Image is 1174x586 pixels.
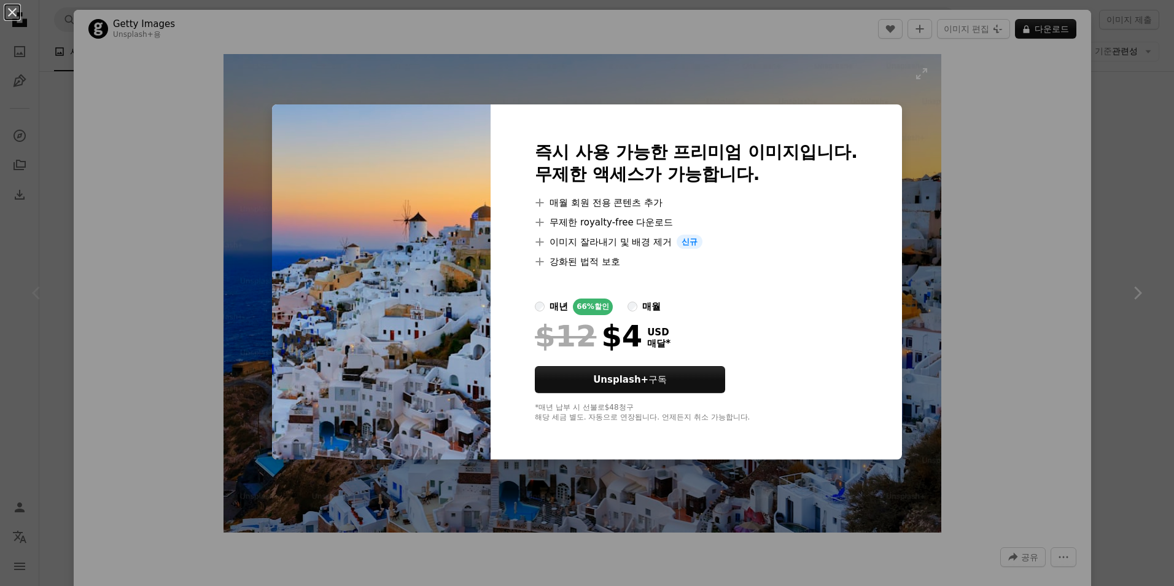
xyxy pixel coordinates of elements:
span: $12 [535,320,596,352]
div: *매년 납부 시 선불로 $48 청구 해당 세금 별도. 자동으로 연장됩니다. 언제든지 취소 가능합니다. [535,403,858,423]
button: Unsplash+구독 [535,366,725,393]
input: 매월 [628,302,637,311]
li: 무제한 royalty-free 다운로드 [535,215,858,230]
li: 매월 회원 전용 콘텐츠 추가 [535,195,858,210]
span: 신규 [677,235,702,249]
span: USD [647,327,671,338]
div: 66% 할인 [573,299,613,315]
input: 매년66%할인 [535,302,545,311]
div: $4 [535,320,642,352]
div: 매월 [642,299,661,314]
strong: Unsplash+ [593,374,648,385]
img: premium_photo-1661963643348-e95c6387ee8a [272,104,491,460]
div: 매년 [550,299,568,314]
h2: 즉시 사용 가능한 프리미엄 이미지입니다. 무제한 액세스가 가능합니다. [535,141,858,186]
li: 이미지 잘라내기 및 배경 제거 [535,235,858,249]
li: 강화된 법적 보호 [535,254,858,269]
